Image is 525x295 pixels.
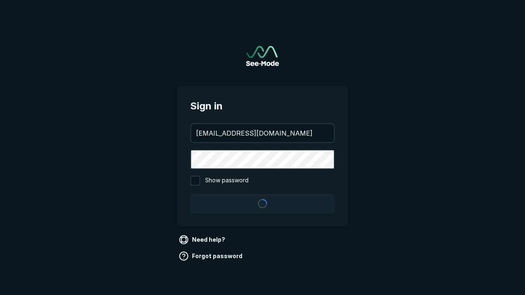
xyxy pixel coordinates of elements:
input: your@email.com [191,124,334,142]
a: Need help? [177,233,228,246]
a: Forgot password [177,250,246,263]
img: See-Mode Logo [246,46,279,66]
span: Show password [205,176,249,186]
a: Go to sign in [246,46,279,66]
span: Sign in [190,99,335,113]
